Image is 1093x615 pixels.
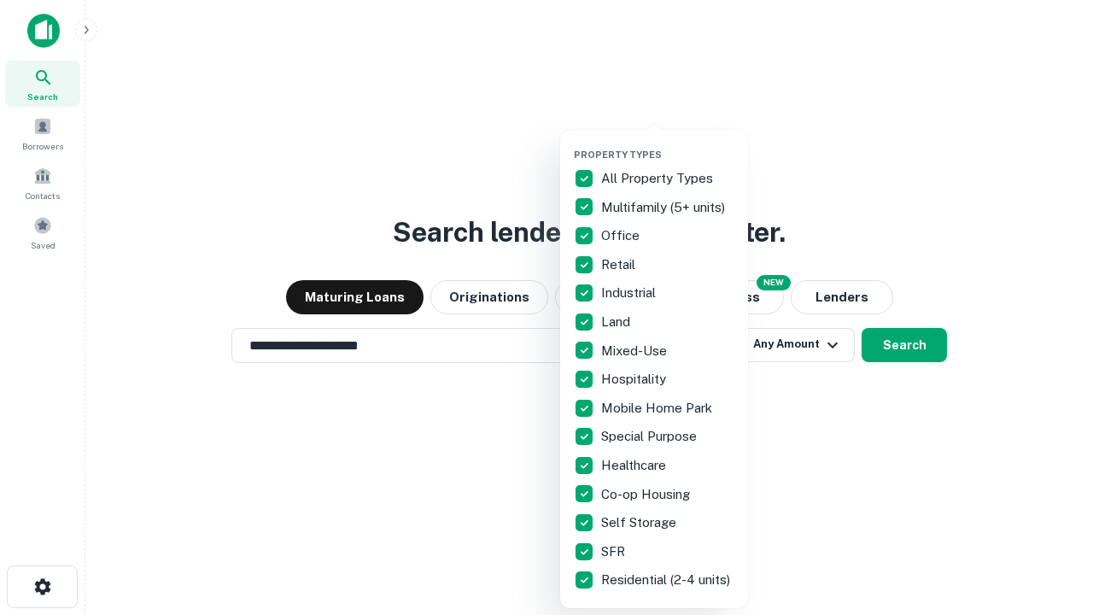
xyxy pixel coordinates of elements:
p: Multifamily (5+ units) [601,197,728,218]
p: Healthcare [601,455,669,476]
p: Self Storage [601,512,680,533]
p: SFR [601,542,628,562]
p: Industrial [601,283,659,303]
p: Retail [601,255,639,275]
p: Mobile Home Park [601,398,716,419]
p: Hospitality [601,369,669,389]
p: Special Purpose [601,426,700,447]
span: Property Types [574,149,662,160]
p: Mixed-Use [601,341,670,361]
p: Co-op Housing [601,484,693,505]
p: Office [601,225,643,246]
p: Residential (2-4 units) [601,570,734,590]
iframe: Chat Widget [1008,478,1093,560]
p: All Property Types [601,168,716,189]
p: Land [601,312,634,332]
